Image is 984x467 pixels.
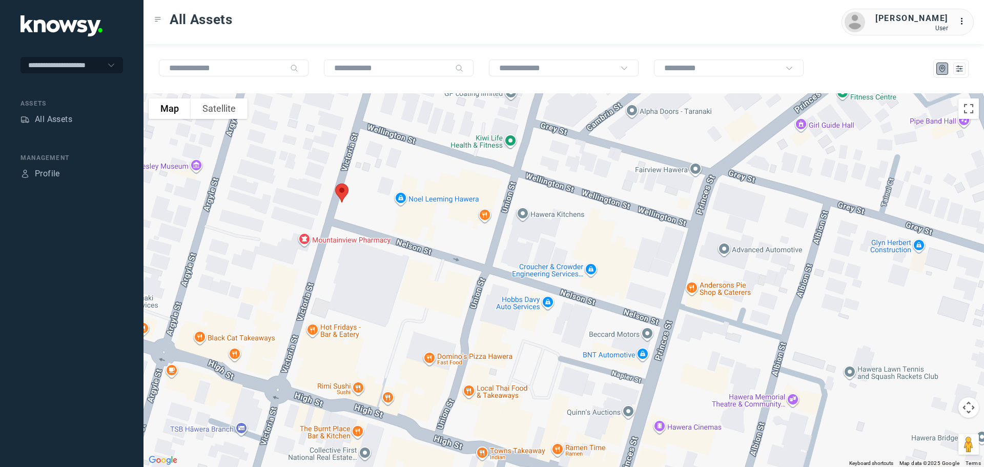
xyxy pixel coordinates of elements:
img: Application Logo [20,15,102,36]
a: Terms (opens in new tab) [966,460,981,466]
button: Drag Pegman onto the map to open Street View [958,434,979,455]
button: Map camera controls [958,397,979,418]
a: ProfileProfile [20,168,60,180]
div: Management [20,153,123,163]
div: Search [290,64,298,72]
span: Map data ©2025 Google [899,460,959,466]
div: : [958,15,971,28]
div: : [958,15,971,29]
img: Google [146,454,180,467]
button: Keyboard shortcuts [849,460,893,467]
div: User [875,25,948,32]
div: Toggle Menu [154,16,161,23]
span: All Assets [170,10,233,29]
button: Show street map [149,98,191,119]
tspan: ... [959,17,969,25]
div: Profile [20,169,30,178]
div: All Assets [35,113,72,126]
div: List [955,64,964,73]
div: Search [455,64,463,72]
div: Assets [20,115,30,124]
div: Assets [20,99,123,108]
div: Map [938,64,947,73]
button: Toggle fullscreen view [958,98,979,119]
img: avatar.png [845,12,865,32]
a: Open this area in Google Maps (opens a new window) [146,454,180,467]
div: Profile [35,168,60,180]
button: Show satellite imagery [191,98,248,119]
div: [PERSON_NAME] [875,12,948,25]
a: AssetsAll Assets [20,113,72,126]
